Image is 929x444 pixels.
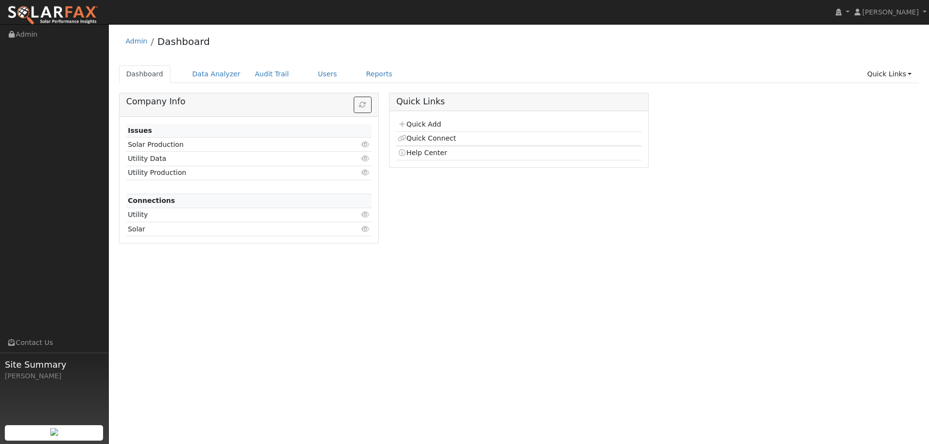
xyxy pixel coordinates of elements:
span: [PERSON_NAME] [862,8,919,16]
a: Quick Links [860,65,919,83]
a: Quick Add [398,120,441,128]
i: Click to view [361,211,370,218]
h5: Company Info [126,97,372,107]
td: Solar Production [126,138,332,152]
span: Site Summary [5,358,104,371]
div: [PERSON_NAME] [5,371,104,381]
a: Data Analyzer [185,65,248,83]
a: Users [311,65,345,83]
i: Click to view [361,169,370,176]
img: SolarFax [7,5,98,26]
td: Utility Production [126,166,332,180]
i: Click to view [361,141,370,148]
td: Utility [126,208,332,222]
img: retrieve [50,428,58,436]
td: Utility Data [126,152,332,166]
a: Dashboard [119,65,171,83]
a: Audit Trail [248,65,296,83]
strong: Issues [128,127,152,134]
a: Quick Connect [398,134,456,142]
a: Reports [359,65,400,83]
a: Dashboard [157,36,210,47]
i: Click to view [361,226,370,232]
h5: Quick Links [396,97,642,107]
a: Admin [126,37,148,45]
td: Solar [126,222,332,236]
strong: Connections [128,197,175,204]
a: Help Center [398,149,447,157]
i: Click to view [361,155,370,162]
